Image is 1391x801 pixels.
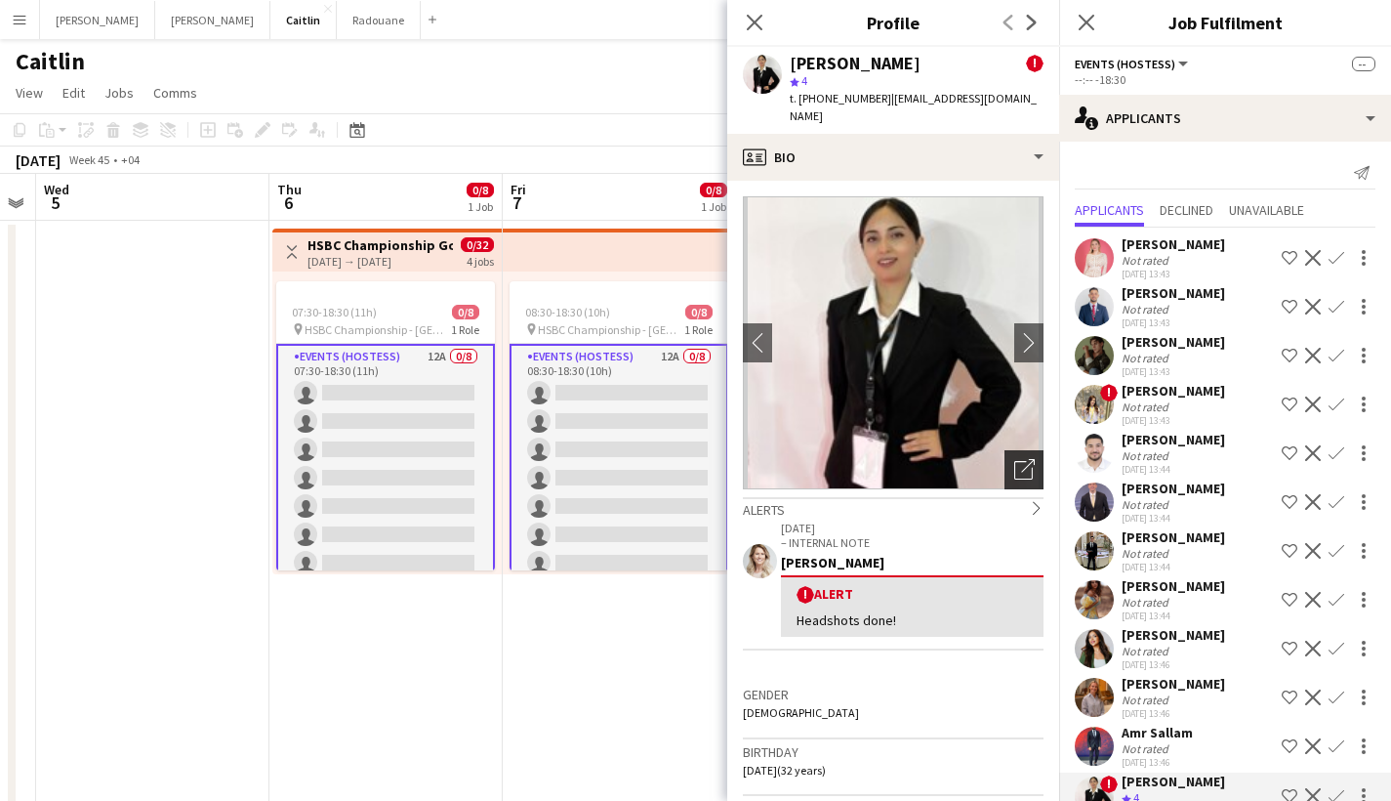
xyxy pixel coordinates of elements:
[468,199,493,214] div: 1 Job
[1122,626,1225,644] div: [PERSON_NAME]
[1122,253,1172,268] div: Not rated
[1075,57,1175,71] span: Events (Hostess)
[1122,724,1193,741] div: Amr Sallam
[1075,72,1375,87] div: --:-- -18:30
[1122,365,1225,378] div: [DATE] 13:43
[1100,776,1118,793] span: !
[8,80,51,105] a: View
[790,55,921,72] div: [PERSON_NAME]
[801,73,807,88] span: 4
[781,521,1043,535] p: [DATE]
[1122,284,1225,302] div: [PERSON_NAME]
[685,305,713,319] span: 0/8
[307,254,453,269] div: [DATE] → [DATE]
[1122,561,1225,573] div: [DATE] 13:44
[1122,235,1225,253] div: [PERSON_NAME]
[452,305,479,319] span: 0/8
[743,743,1043,761] h3: Birthday
[511,181,526,198] span: Fri
[1026,55,1043,72] span: !
[1122,610,1225,622] div: [DATE] 13:44
[1122,448,1172,463] div: Not rated
[467,252,494,269] div: 4 jobs
[274,191,302,214] span: 6
[1122,480,1225,497] div: [PERSON_NAME]
[797,585,1028,604] div: Alert
[155,1,270,39] button: [PERSON_NAME]
[1075,57,1191,71] button: Events (Hostess)
[781,554,1043,571] div: [PERSON_NAME]
[1122,658,1225,671] div: [DATE] 13:46
[1122,741,1172,756] div: Not rated
[16,47,85,76] h1: Caitlin
[797,611,1028,629] div: Headshots done!
[1122,644,1172,658] div: Not rated
[1075,203,1144,217] span: Applicants
[277,181,302,198] span: Thu
[62,84,85,102] span: Edit
[1122,595,1172,610] div: Not rated
[337,1,421,39] button: Radouane
[270,1,337,39] button: Caitlin
[1122,693,1172,707] div: Not rated
[1122,268,1225,280] div: [DATE] 13:43
[16,84,43,102] span: View
[743,497,1043,519] div: Alerts
[1122,302,1172,316] div: Not rated
[1122,333,1225,351] div: [PERSON_NAME]
[55,80,93,105] a: Edit
[16,150,61,170] div: [DATE]
[743,686,1043,703] h3: Gender
[1122,707,1225,720] div: [DATE] 13:46
[461,237,494,252] span: 0/32
[1122,351,1172,365] div: Not rated
[790,91,1037,123] span: | [EMAIL_ADDRESS][DOMAIN_NAME]
[153,84,197,102] span: Comms
[1122,382,1225,400] div: [PERSON_NAME]
[121,152,140,167] div: +04
[790,91,891,105] span: t. [PHONE_NUMBER]
[781,535,1043,550] p: – INTERNAL NOTE
[145,80,205,105] a: Comms
[510,281,728,570] app-job-card: 08:30-18:30 (10h)0/8 HSBC Championship - [GEOGRAPHIC_DATA]1 RoleEvents (Hostess)12A0/808:30-18:30...
[1352,57,1375,71] span: --
[743,763,826,778] span: [DATE] (32 years)
[40,1,155,39] button: [PERSON_NAME]
[64,152,113,167] span: Week 45
[1059,10,1391,35] h3: Job Fulfilment
[1122,756,1193,769] div: [DATE] 13:46
[1122,414,1225,427] div: [DATE] 13:43
[508,191,526,214] span: 7
[538,322,684,337] span: HSBC Championship - [GEOGRAPHIC_DATA]
[743,705,859,720] span: [DEMOGRAPHIC_DATA]
[797,586,814,604] span: !
[41,191,69,214] span: 5
[700,183,727,197] span: 0/8
[276,344,495,612] app-card-role: Events (Hostess)12A0/807:30-18:30 (11h)
[276,281,495,570] app-job-card: 07:30-18:30 (11h)0/8 HSBC Championship - [GEOGRAPHIC_DATA]1 RoleEvents (Hostess)12A0/807:30-18:30...
[1100,384,1118,401] span: !
[727,10,1059,35] h3: Profile
[1122,546,1172,561] div: Not rated
[1122,463,1225,476] div: [DATE] 13:44
[743,196,1043,489] img: Crew avatar or photo
[1122,577,1225,595] div: [PERSON_NAME]
[44,181,69,198] span: Wed
[1004,450,1043,489] div: Open photos pop-in
[1160,203,1213,217] span: Declined
[292,305,377,319] span: 07:30-18:30 (11h)
[97,80,142,105] a: Jobs
[1122,773,1225,790] div: [PERSON_NAME]
[1122,528,1225,546] div: [PERSON_NAME]
[104,84,134,102] span: Jobs
[1122,400,1172,414] div: Not rated
[1229,203,1304,217] span: Unavailable
[684,322,713,337] span: 1 Role
[525,305,610,319] span: 08:30-18:30 (10h)
[701,199,726,214] div: 1 Job
[1122,497,1172,512] div: Not rated
[467,183,494,197] span: 0/8
[451,322,479,337] span: 1 Role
